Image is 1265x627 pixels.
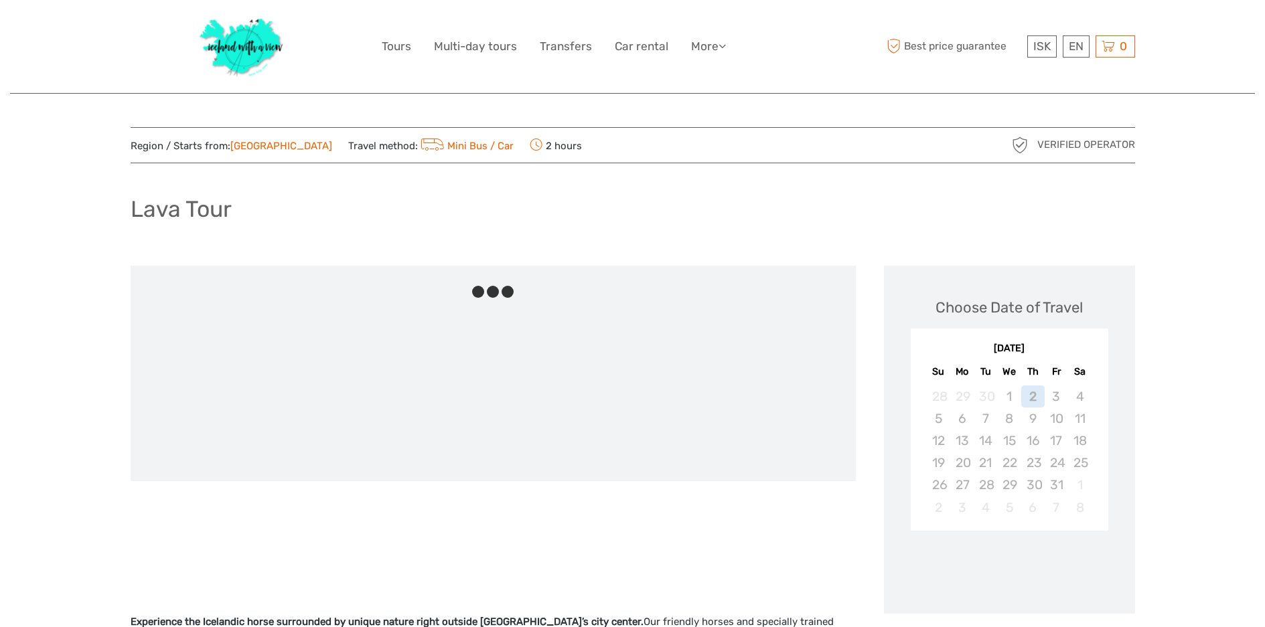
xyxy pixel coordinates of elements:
[997,385,1021,408] div: Not available Wednesday, October 1st, 2025
[382,37,411,56] a: Tours
[1021,474,1045,496] div: Not available Thursday, October 30th, 2025
[974,408,997,430] div: Not available Tuesday, October 7th, 2025
[997,430,1021,452] div: Not available Wednesday, October 15th, 2025
[1068,408,1092,430] div: Not available Saturday, October 11th, 2025
[1005,565,1014,574] div: Loading...
[1045,385,1068,408] div: Not available Friday, October 3rd, 2025
[1021,497,1045,519] div: Not available Thursday, November 6th, 2025
[927,385,950,408] div: Not available Sunday, September 28th, 2025
[974,430,997,452] div: Not available Tuesday, October 14th, 2025
[1021,363,1045,381] div: Th
[927,452,950,474] div: Not available Sunday, October 19th, 2025
[418,140,514,152] a: Mini Bus / Car
[927,430,950,452] div: Not available Sunday, October 12th, 2025
[1033,39,1051,53] span: ISK
[540,37,592,56] a: Transfers
[1068,474,1092,496] div: Not available Saturday, November 1st, 2025
[927,363,950,381] div: Su
[950,474,974,496] div: Not available Monday, October 27th, 2025
[997,363,1021,381] div: We
[1021,430,1045,452] div: Not available Thursday, October 16th, 2025
[1045,497,1068,519] div: Not available Friday, November 7th, 2025
[131,139,332,153] span: Region / Starts from:
[950,497,974,519] div: Not available Monday, November 3rd, 2025
[1045,430,1068,452] div: Not available Friday, October 17th, 2025
[530,136,582,155] span: 2 hours
[1068,385,1092,408] div: Not available Saturday, October 4th, 2025
[1068,363,1092,381] div: Sa
[1068,452,1092,474] div: Not available Saturday, October 25th, 2025
[950,363,974,381] div: Mo
[1045,408,1068,430] div: Not available Friday, October 10th, 2025
[974,474,997,496] div: Not available Tuesday, October 28th, 2025
[434,37,517,56] a: Multi-day tours
[974,497,997,519] div: Not available Tuesday, November 4th, 2025
[131,195,232,223] h1: Lava Tour
[974,363,997,381] div: Tu
[974,452,997,474] div: Not available Tuesday, October 21st, 2025
[997,452,1021,474] div: Not available Wednesday, October 22nd, 2025
[1021,408,1045,430] div: Not available Thursday, October 9th, 2025
[1045,452,1068,474] div: Not available Friday, October 24th, 2025
[997,497,1021,519] div: Not available Wednesday, November 5th, 2025
[691,37,726,56] a: More
[1063,35,1090,58] div: EN
[927,474,950,496] div: Not available Sunday, October 26th, 2025
[193,10,291,83] img: 1077-ca632067-b948-436b-9c7a-efe9894e108b_logo_big.jpg
[997,474,1021,496] div: Not available Wednesday, October 29th, 2025
[1021,452,1045,474] div: Not available Thursday, October 23rd, 2025
[1045,363,1068,381] div: Fr
[884,35,1024,58] span: Best price guarantee
[915,385,1104,519] div: month 2025-10
[950,430,974,452] div: Not available Monday, October 13th, 2025
[348,136,514,155] span: Travel method:
[927,408,950,430] div: Not available Sunday, October 5th, 2025
[950,408,974,430] div: Not available Monday, October 6th, 2025
[1037,138,1135,152] span: Verified Operator
[936,297,1083,318] div: Choose Date of Travel
[1068,430,1092,452] div: Not available Saturday, October 18th, 2025
[950,385,974,408] div: Not available Monday, September 29th, 2025
[1009,135,1031,156] img: verified_operator_grey_128.png
[1118,39,1129,53] span: 0
[615,37,668,56] a: Car rental
[230,140,332,152] a: [GEOGRAPHIC_DATA]
[1021,385,1045,408] div: Not available Thursday, October 2nd, 2025
[1045,474,1068,496] div: Not available Friday, October 31st, 2025
[950,452,974,474] div: Not available Monday, October 20th, 2025
[927,497,950,519] div: Not available Sunday, November 2nd, 2025
[1068,497,1092,519] div: Not available Saturday, November 8th, 2025
[997,408,1021,430] div: Not available Wednesday, October 8th, 2025
[911,342,1108,356] div: [DATE]
[974,385,997,408] div: Not available Tuesday, September 30th, 2025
